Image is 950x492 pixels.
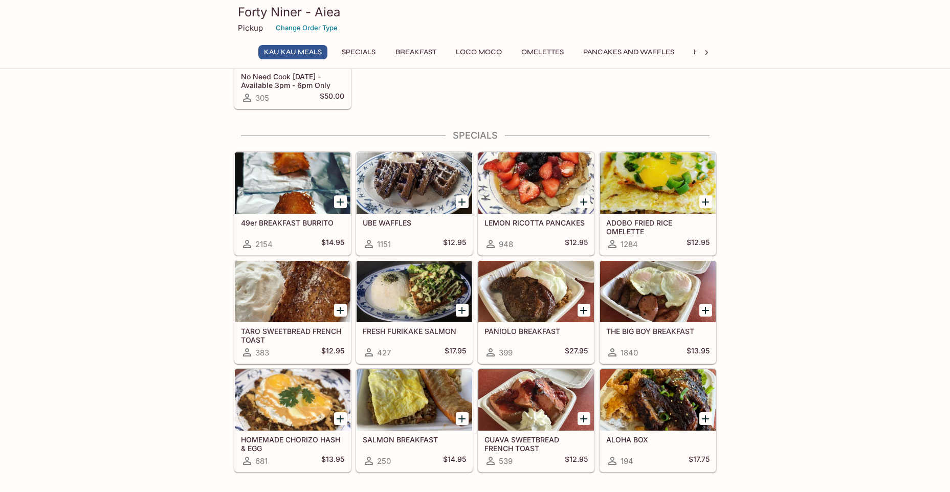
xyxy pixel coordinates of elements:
[255,348,269,357] span: 383
[456,195,469,208] button: Add UBE WAFFLES
[255,93,269,103] span: 305
[443,238,466,250] h5: $12.95
[235,369,350,431] div: HOMEMADE CHORIZO HASH & EGG
[600,369,716,472] a: ALOHA BOX194$17.75
[687,346,710,359] h5: $13.95
[578,412,590,425] button: Add GUAVA SWEETBREAD FRENCH TOAST
[699,412,712,425] button: Add ALOHA BOX
[255,456,268,466] span: 681
[484,435,588,452] h5: GUAVA SWEETBREAD FRENCH TOAST
[321,346,344,359] h5: $12.95
[357,152,472,214] div: UBE WAFFLES
[516,45,569,59] button: Omelettes
[456,304,469,317] button: Add FRESH FURIKAKE SALMON
[484,327,588,336] h5: PANIOLO BREAKFAST
[565,238,588,250] h5: $12.95
[606,218,710,235] h5: ADOBO FRIED RICE OMELETTE
[565,455,588,467] h5: $12.95
[238,23,263,33] p: Pickup
[377,239,391,249] span: 1151
[234,130,717,141] h4: Specials
[687,238,710,250] h5: $12.95
[578,45,680,59] button: Pancakes and Waffles
[234,152,351,255] a: 49er BREAKFAST BURRITO2154$14.95
[600,260,716,364] a: THE BIG BOY BREAKFAST1840$13.95
[235,152,350,214] div: 49er BREAKFAST BURRITO
[443,455,466,467] h5: $14.95
[377,348,391,357] span: 427
[321,238,344,250] h5: $14.95
[606,327,710,336] h5: THE BIG BOY BREAKFAST
[321,455,344,467] h5: $13.95
[600,369,716,431] div: ALOHA BOX
[241,435,344,452] h5: HOMEMADE CHORIZO HASH & EGG
[606,435,710,444] h5: ALOHA BOX
[478,152,594,255] a: LEMON RICOTTA PANCAKES948$12.95
[356,369,473,472] a: SALMON BREAKFAST250$14.95
[621,456,633,466] span: 194
[234,260,351,364] a: TARO SWEETBREAD FRENCH TOAST383$12.95
[499,456,513,466] span: 539
[363,435,466,444] h5: SALMON BREAKFAST
[578,304,590,317] button: Add PANIOLO BREAKFAST
[241,72,344,89] h5: No Need Cook [DATE] - Available 3pm - 6pm Only
[357,261,472,322] div: FRESH FURIKAKE SALMON
[484,218,588,227] h5: LEMON RICOTTA PANCAKES
[688,45,814,59] button: Hawaiian Style French Toast
[689,455,710,467] h5: $17.75
[478,260,594,364] a: PANIOLO BREAKFAST399$27.95
[445,346,466,359] h5: $17.95
[356,152,473,255] a: UBE WAFFLES1151$12.95
[478,152,594,214] div: LEMON RICOTTA PANCAKES
[363,218,466,227] h5: UBE WAFFLES
[255,239,273,249] span: 2154
[271,20,342,36] button: Change Order Type
[390,45,442,59] button: Breakfast
[241,218,344,227] h5: 49er BREAKFAST BURRITO
[334,304,347,317] button: Add TARO SWEETBREAD FRENCH TOAST
[357,369,472,431] div: SALMON BREAKFAST
[699,304,712,317] button: Add THE BIG BOY BREAKFAST
[600,152,716,255] a: ADOBO FRIED RICE OMELETTE1284$12.95
[478,261,594,322] div: PANIOLO BREAKFAST
[499,239,513,249] span: 948
[478,369,594,472] a: GUAVA SWEETBREAD FRENCH TOAST539$12.95
[377,456,391,466] span: 250
[356,260,473,364] a: FRESH FURIKAKE SALMON427$17.95
[334,195,347,208] button: Add 49er BREAKFAST BURRITO
[600,152,716,214] div: ADOBO FRIED RICE OMELETTE
[234,369,351,472] a: HOMEMADE CHORIZO HASH & EGG681$13.95
[600,261,716,322] div: THE BIG BOY BREAKFAST
[565,346,588,359] h5: $27.95
[334,412,347,425] button: Add HOMEMADE CHORIZO HASH & EGG
[699,195,712,208] button: Add ADOBO FRIED RICE OMELETTE
[320,92,344,104] h5: $50.00
[241,327,344,344] h5: TARO SWEETBREAD FRENCH TOAST
[456,412,469,425] button: Add SALMON BREAKFAST
[336,45,382,59] button: Specials
[578,195,590,208] button: Add LEMON RICOTTA PANCAKES
[363,327,466,336] h5: FRESH FURIKAKE SALMON
[238,4,713,20] h3: Forty Niner - Aiea
[258,45,327,59] button: Kau Kau Meals
[478,369,594,431] div: GUAVA SWEETBREAD FRENCH TOAST
[621,348,638,357] span: 1840
[499,348,513,357] span: 399
[450,45,507,59] button: Loco Moco
[235,261,350,322] div: TARO SWEETBREAD FRENCH TOAST
[621,239,638,249] span: 1284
